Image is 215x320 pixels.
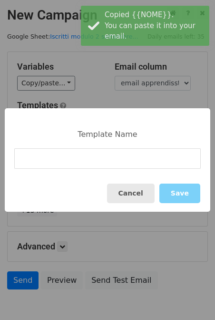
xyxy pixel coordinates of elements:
[159,184,200,203] button: Save
[105,10,205,42] div: Copied {{NOME}}. You can paste it into your email.
[107,184,155,203] button: Cancel
[73,130,142,139] div: Template Name
[167,274,215,320] iframe: Chat Widget
[167,274,215,320] div: Widget chat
